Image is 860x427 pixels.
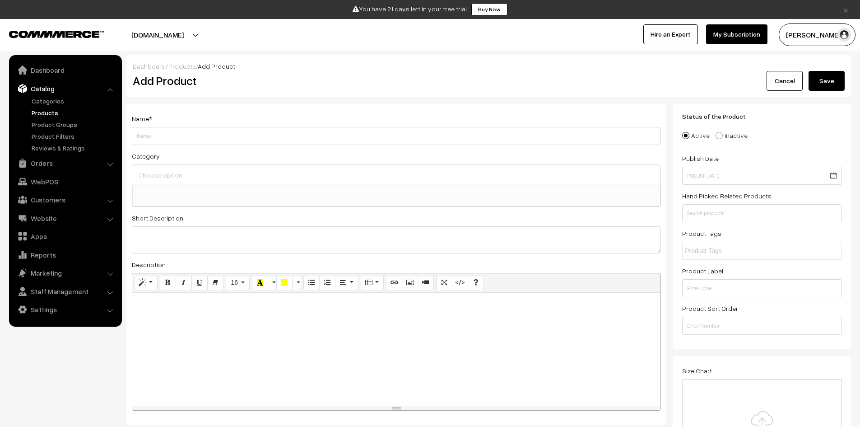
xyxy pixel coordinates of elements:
label: Product Sort Order [682,304,738,313]
label: Hand Picked Related Products [682,191,772,201]
span: 16 [231,279,238,286]
span: Status of the Product [682,113,757,120]
div: resize [132,406,660,410]
label: Product Label [682,266,723,276]
label: Product Tags [682,229,721,238]
h2: Add Product [133,74,663,88]
span: Add Product [198,62,235,70]
a: Marketing [11,265,119,281]
a: Categories [29,96,119,106]
button: Help [468,276,484,290]
div: / / [133,61,845,71]
label: Category [132,151,160,161]
button: Font Size [226,276,250,290]
input: Search products [682,204,842,222]
button: Code View [452,276,468,290]
button: More Color [268,276,277,290]
input: Enter Number [682,317,842,335]
a: Reviews & Ratings [29,143,119,153]
label: Active [682,131,710,140]
a: × [840,4,852,15]
div: You have 21 days left in your free trial [3,3,857,16]
button: [PERSON_NAME] [779,23,855,46]
button: Link (CTRL+K) [386,276,402,290]
button: Paragraph [335,276,358,290]
input: Name [132,127,661,145]
a: WebPOS [11,174,119,190]
a: Customers [11,192,119,208]
label: Size Chart [682,366,712,375]
a: Buy Now [471,3,507,16]
a: Settings [11,301,119,318]
a: Product Filters [29,131,119,141]
a: Website [11,210,119,226]
a: Products [29,108,119,117]
a: Reports [11,247,119,263]
button: Remove Font Style (CTRL+\) [207,276,223,290]
img: user [837,28,851,42]
label: Name [132,114,152,123]
button: Unordered list (CTRL+SHIFT+NUM7) [303,276,320,290]
a: Dashboard [11,62,119,78]
input: Choose option [136,169,657,182]
button: More Color [292,276,301,290]
a: COMMMERCE [9,28,88,39]
a: Hire an Expert [643,24,698,44]
button: Style [135,276,158,290]
a: My Subscription [706,24,767,44]
button: Italic (CTRL+I) [176,276,192,290]
a: Products [168,62,196,70]
a: Product Groups [29,120,119,129]
label: Publish Date [682,154,719,163]
button: Underline (CTRL+U) [191,276,208,290]
input: Product Tags [685,246,764,256]
button: Ordered list (CTRL+SHIFT+NUM8) [319,276,335,290]
button: Table [361,276,384,290]
a: Staff Management [11,283,119,300]
button: Save [809,71,845,91]
img: COMMMERCE [9,31,104,38]
a: Orders [11,155,119,171]
button: Bold (CTRL+B) [160,276,176,290]
button: Picture [402,276,418,290]
button: Video [418,276,434,290]
label: Description [132,260,166,269]
input: Publish Date [682,167,842,185]
button: Recent Color [252,276,268,290]
button: Full Screen [436,276,452,290]
a: Catalog [11,80,119,97]
a: Cancel [767,71,803,91]
label: Short Description [132,213,183,223]
a: Apps [11,228,119,244]
button: [DOMAIN_NAME] [100,23,215,46]
button: Background Color [276,276,293,290]
input: Enter Label [682,279,842,297]
a: Dashboard [133,62,166,70]
label: Inactive [716,131,748,140]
